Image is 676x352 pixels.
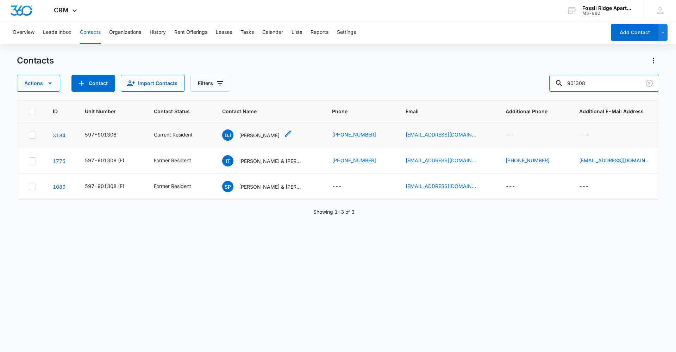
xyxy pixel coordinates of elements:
div: 597-901308 [85,131,117,138]
button: Rent Offerings [174,21,207,44]
span: Phone [332,108,378,115]
a: [PHONE_NUMBER] [332,131,376,138]
a: [EMAIL_ADDRESS][DOMAIN_NAME] [406,131,476,138]
p: [PERSON_NAME] [239,132,280,139]
div: Former Resident [154,182,191,190]
p: Showing 1-3 of 3 [313,208,355,216]
span: Email [406,108,478,115]
span: ID [53,108,58,115]
span: SP [222,181,233,192]
div: Additional Phone - 9707935126 - Select to Edit Field [506,157,562,165]
button: Actions [17,75,60,92]
button: Tasks [240,21,254,44]
button: Overview [13,21,35,44]
div: Unit Number - 597-901308 (F) - Select to Edit Field [85,182,137,191]
span: Additional Phone [506,108,562,115]
input: Search Contacts [549,75,659,92]
div: --- [579,182,589,191]
div: Additional Phone - - Select to Edit Field [506,182,528,191]
div: --- [332,182,342,191]
a: Navigate to contact details page for Isaac Toman & Thomas N. Avinger-Schmidt [53,158,65,164]
p: [PERSON_NAME] & [PERSON_NAME] [239,183,302,190]
button: Add Contact [611,24,658,41]
div: account name [582,5,634,11]
h1: Contacts [17,55,54,66]
button: Filters [190,75,230,92]
button: History [150,21,166,44]
div: --- [506,131,515,139]
div: Contact Status - Current Resident - Select to Edit Field [154,131,205,139]
div: Contact Name - Isaac Toman & Thomas N. Avinger-Schmidt - Select to Edit Field [222,155,315,166]
span: DJ [222,129,233,141]
div: Contact Name - Samantha Patterson & Christopher Bliss - Select to Edit Field [222,181,315,192]
div: Phone - 9705183191 - Select to Edit Field [332,157,389,165]
div: Email - tkdgrl4ever@gmail.com - Select to Edit Field [406,182,489,191]
a: [EMAIL_ADDRESS][DOMAIN_NAME] [406,157,476,164]
div: Contact Status - Former Resident - Select to Edit Field [154,157,204,165]
div: Email - iketoman08@gmail.com - Select to Edit Field [406,157,489,165]
p: [PERSON_NAME] & [PERSON_NAME] [239,157,302,165]
div: account id [582,11,634,16]
div: Phone - 9708896629 - Select to Edit Field [332,131,389,139]
span: IT [222,155,233,166]
button: Clear [644,78,655,89]
button: Calendar [262,21,283,44]
a: [EMAIL_ADDRESS][DOMAIN_NAME] [406,182,476,190]
button: Contacts [80,21,101,44]
div: Email - johnsdana@gmail.com - Select to Edit Field [406,131,489,139]
span: Additional E-Mail Address [579,108,662,115]
button: Settings [337,21,356,44]
div: --- [579,131,589,139]
span: CRM [54,6,69,14]
button: Leads Inbox [43,21,71,44]
div: 597-901308 (F) [85,182,124,190]
div: Additional Phone - - Select to Edit Field [506,131,528,139]
div: Additional E-Mail Address - theavinger@gmail.com - Select to Edit Field [579,157,662,165]
button: Add Contact [71,75,115,92]
button: Organizations [109,21,141,44]
div: Former Resident [154,157,191,164]
button: Leases [216,21,232,44]
button: Lists [292,21,302,44]
a: Navigate to contact details page for Dana Johnson [53,132,65,138]
a: [PHONE_NUMBER] [332,157,376,164]
a: [EMAIL_ADDRESS][DOMAIN_NAME] [579,157,650,164]
div: Additional E-Mail Address - - Select to Edit Field [579,182,601,191]
button: Import Contacts [121,75,185,92]
div: Contact Name - Dana Johnson - Select to Edit Field [222,129,292,141]
a: [PHONE_NUMBER] [506,157,550,164]
button: Actions [648,55,659,66]
a: Navigate to contact details page for Samantha Patterson & Christopher Bliss [53,184,65,190]
span: Contact Status [154,108,195,115]
div: Contact Status - Former Resident - Select to Edit Field [154,182,204,191]
div: Current Resident [154,131,193,138]
div: Unit Number - 597-901308 - Select to Edit Field [85,131,129,139]
div: --- [506,182,515,191]
span: Contact Name [222,108,305,115]
button: Reports [311,21,328,44]
div: Additional E-Mail Address - - Select to Edit Field [579,131,601,139]
span: Unit Number [85,108,137,115]
div: Unit Number - 597-901308 (F) - Select to Edit Field [85,157,137,165]
div: Phone - - Select to Edit Field [332,182,354,191]
div: 597-901308 (F) [85,157,124,164]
